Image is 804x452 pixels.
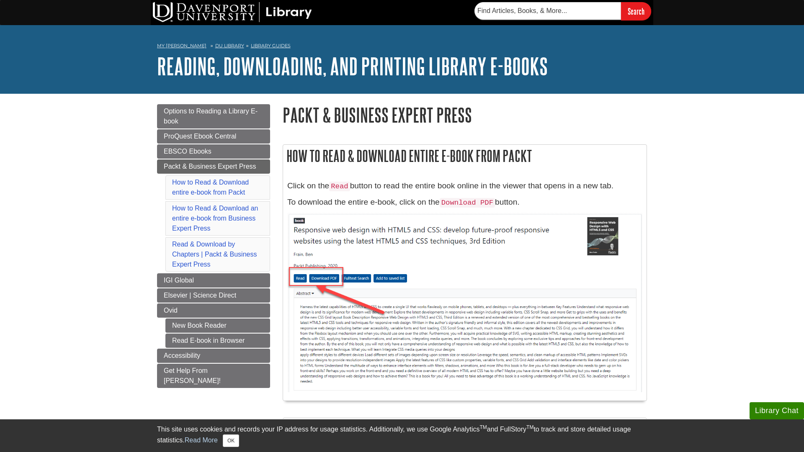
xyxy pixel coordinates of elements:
nav: breadcrumb [157,40,647,54]
p: Click on the button to read the entire book online in the viewer that opens in a new tab. [287,180,642,192]
a: Ovid [157,303,270,318]
div: Guide Page Menu [157,104,270,388]
sup: TM [479,424,487,430]
a: DU Library [215,43,244,49]
input: Find Articles, Books, & More... [474,2,621,20]
a: Reading, Downloading, and Printing Library E-books [157,53,548,79]
a: New Book Reader [165,318,270,333]
span: Ovid [164,307,178,314]
a: Options to Reading a Library E-book [157,104,270,128]
a: Elsevier | Science Direct [157,288,270,303]
a: EBSCO Ebooks [157,144,270,159]
span: IGI Global [164,277,194,284]
a: Packt & Business Expert Press [157,159,270,174]
button: Close [223,434,239,447]
a: Read E-book in Browser [165,334,270,348]
img: DU Library [153,2,312,22]
div: This site uses cookies and records your IP address for usage statistics. Additionally, we use Goo... [157,424,647,447]
sup: TM [526,424,533,430]
h1: Packt & Business Expert Press [283,104,647,126]
a: ProQuest Ebook Central [157,129,270,144]
form: Searches DU Library's articles, books, and more [474,2,651,20]
span: Options to Reading a Library E-book [164,108,258,125]
a: Accessibility [157,349,270,363]
code: Read [329,182,350,191]
a: Read More [185,437,218,444]
code: Download PDF [440,198,495,208]
h2: How to Read & Download an entire e-book from Business Expert Press [283,418,647,440]
span: ProQuest Ebook Central [164,133,236,140]
a: Read & Download by Chapters | Packt & Business Expert Press [172,241,257,268]
a: IGI Global [157,273,270,288]
img: packt ebooks [287,213,642,392]
input: Search [621,2,651,20]
span: Accessibility [164,352,200,359]
a: How to Read & Download entire e-book from Packt [172,179,249,196]
span: Packt & Business Expert Press [164,163,256,170]
span: Elsevier | Science Direct [164,292,236,299]
a: My [PERSON_NAME] [157,42,206,49]
p: To download the entire e-book, click on the button. [287,196,642,208]
a: Get Help From [PERSON_NAME]! [157,364,270,388]
h2: How to Read & Download entire e-book from Packt [283,145,647,167]
span: Get Help From [PERSON_NAME]! [164,367,221,384]
a: Library Guides [251,43,291,49]
a: How to Read & Download an entire e-book from Business Expert Press [172,205,258,232]
span: EBSCO Ebooks [164,148,211,155]
button: Library Chat [750,402,804,419]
